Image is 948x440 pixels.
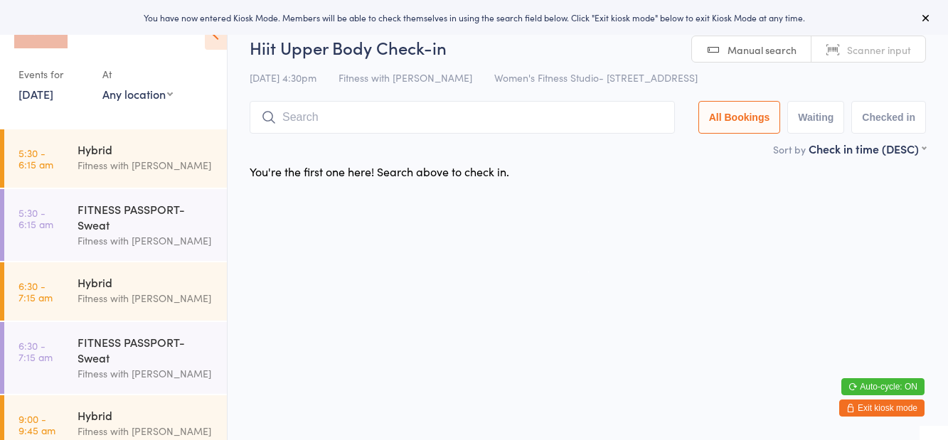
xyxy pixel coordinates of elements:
div: Hybrid [78,407,215,423]
a: [DATE] [18,86,53,102]
div: Fitness with [PERSON_NAME] [78,423,215,439]
button: Waiting [787,101,844,134]
time: 5:30 - 6:15 am [18,147,53,170]
div: Any location [102,86,173,102]
a: 6:30 -7:15 amFITNESS PASSPORT- SweatFitness with [PERSON_NAME] [4,322,227,394]
time: 6:30 - 7:15 am [18,340,53,363]
time: 5:30 - 6:15 am [18,207,53,230]
input: Search [250,101,675,134]
a: 5:30 -6:15 amFITNESS PASSPORT- SweatFitness with [PERSON_NAME] [4,189,227,261]
button: All Bookings [698,101,781,134]
span: [DATE] 4:30pm [250,70,316,85]
div: Fitness with [PERSON_NAME] [78,232,215,249]
span: Manual search [728,43,797,57]
div: Check in time (DESC) [809,141,926,156]
div: At [102,63,173,86]
span: Fitness with [PERSON_NAME] [339,70,472,85]
a: 5:30 -6:15 amHybridFitness with [PERSON_NAME] [4,129,227,188]
div: Hybrid [78,274,215,290]
div: Events for [18,63,88,86]
h2: Hiit Upper Body Check-in [250,36,926,59]
div: Fitness with [PERSON_NAME] [78,365,215,382]
span: Scanner input [847,43,911,57]
time: 6:30 - 7:15 am [18,280,53,303]
div: Fitness with [PERSON_NAME] [78,290,215,306]
time: 9:00 - 9:45 am [18,413,55,436]
button: Exit kiosk mode [839,399,925,417]
label: Sort by [773,142,806,156]
div: You have now entered Kiosk Mode. Members will be able to check themselves in using the search fie... [23,11,925,23]
a: 6:30 -7:15 amHybridFitness with [PERSON_NAME] [4,262,227,321]
button: Checked in [851,101,926,134]
span: Women's Fitness Studio- [STREET_ADDRESS] [494,70,698,85]
div: FITNESS PASSPORT- Sweat [78,334,215,365]
div: FITNESS PASSPORT- Sweat [78,201,215,232]
button: Auto-cycle: ON [841,378,925,395]
div: Hybrid [78,141,215,157]
div: Fitness with [PERSON_NAME] [78,157,215,173]
div: You're the first one here! Search above to check in. [250,163,509,179]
